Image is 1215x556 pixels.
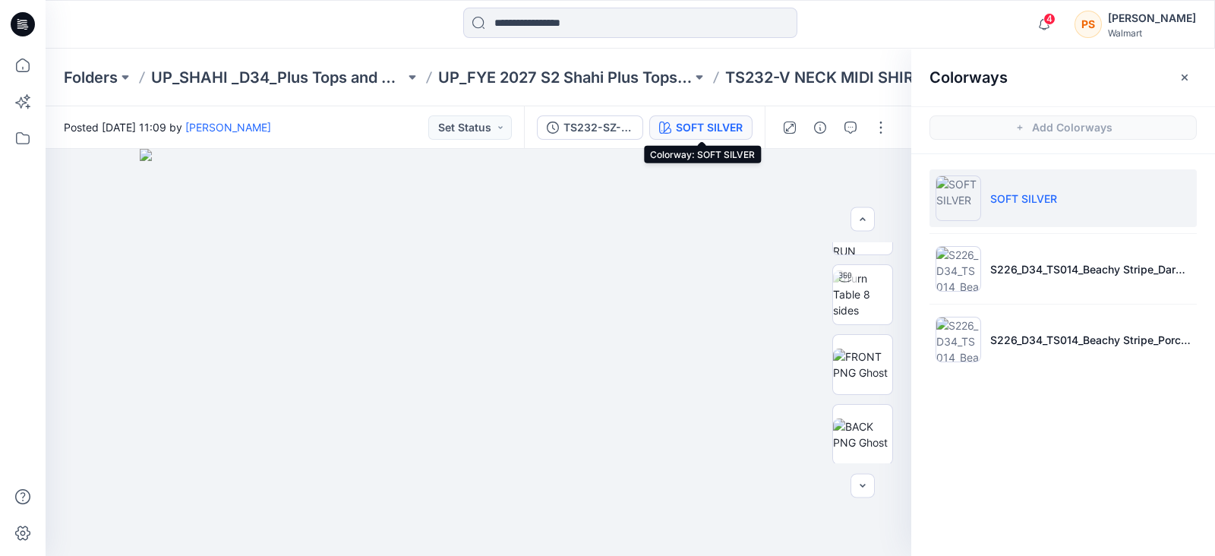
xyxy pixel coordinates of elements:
div: [PERSON_NAME] [1108,9,1196,27]
div: SOFT SILVER [676,119,743,136]
img: SOFT SILVER [936,175,981,221]
img: BACK PNG Ghost [833,419,892,450]
span: 4 [1043,13,1056,25]
p: S226_D34_TS014_Beachy Stripe_Porcelain Beige_Fudge Brownie_2.5in [990,332,1191,348]
span: Posted [DATE] 11:09 by [64,119,271,135]
img: S226_D34_TS014_Beachy Stripe_Dark Navy_Porcelain Beige_2.5in [936,246,981,292]
img: S226_D34_TS014_Beachy Stripe_Porcelain Beige_Fudge Brownie_2.5in [936,317,981,362]
div: Walmart [1108,27,1196,39]
a: UP_SHAHI _D34_Plus Tops and Dresses [151,67,405,88]
img: eyJhbGciOiJIUzI1NiIsImtpZCI6IjAiLCJzbHQiOiJzZXMiLCJ0eXAiOiJKV1QifQ.eyJkYXRhIjp7InR5cGUiOiJzdG9yYW... [140,149,818,556]
button: Details [808,115,832,140]
p: TS232-V NECK MIDI SHIRT DRESS [725,67,977,88]
a: [PERSON_NAME] [185,121,271,134]
a: Folders [64,67,118,88]
p: S226_D34_TS014_Beachy Stripe_Dark Navy_Porcelain Beige_2.5in [990,261,1191,277]
button: SOFT SILVER [649,115,753,140]
button: TS232-SZ-1X-([DATE]) [537,115,643,140]
p: SOFT SILVER [990,191,1057,207]
div: PS [1075,11,1102,38]
h2: Colorways [929,68,1008,87]
a: UP_FYE 2027 S2 Shahi Plus Tops and Dress [438,67,692,88]
img: Turn Table 8 sides [833,270,892,318]
img: FRONT PNG Ghost [833,349,892,381]
div: TS232-SZ-1X-([DATE]) [563,119,633,136]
